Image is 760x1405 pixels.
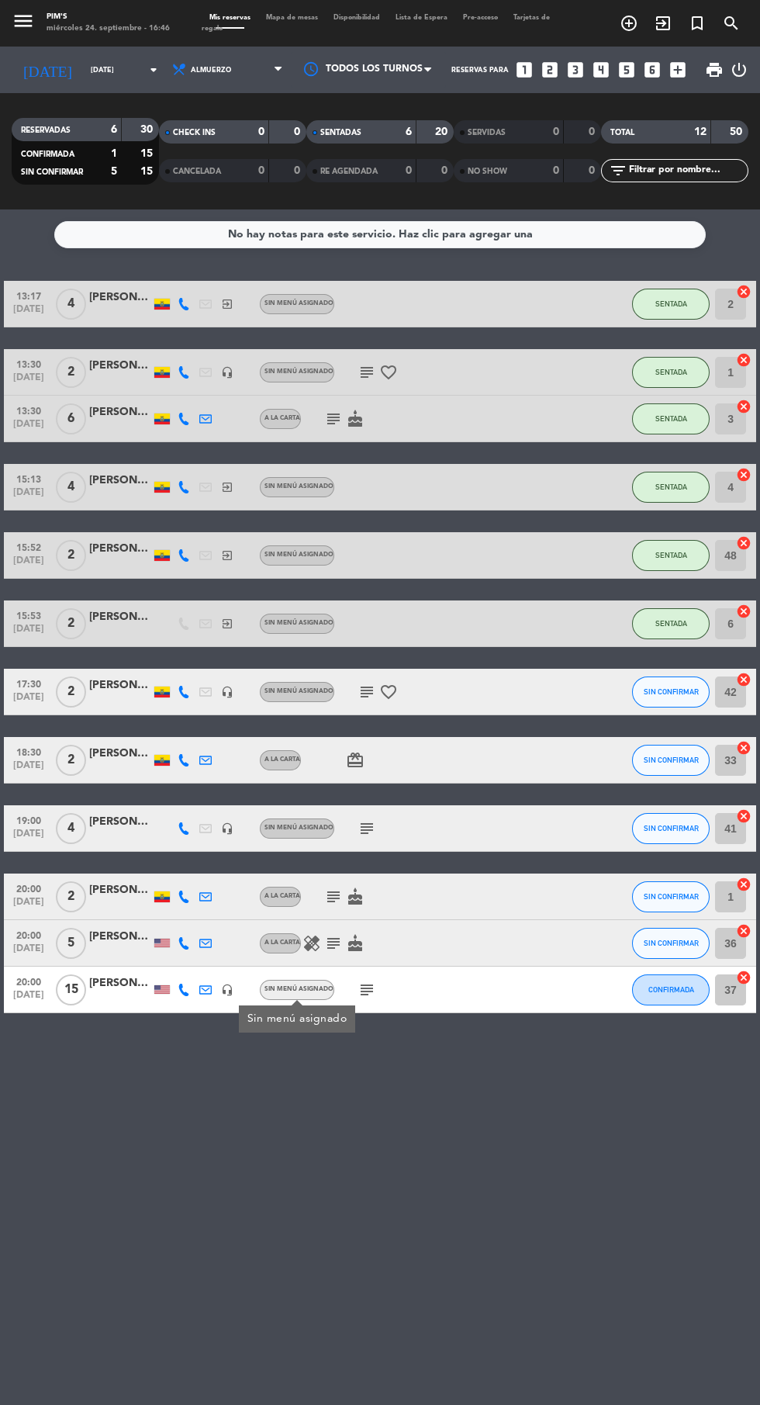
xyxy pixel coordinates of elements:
[264,893,300,899] span: A la Carta
[358,981,376,999] i: subject
[451,66,509,74] span: Reservas para
[191,66,231,74] span: Almuerzo
[9,926,48,943] span: 20:00
[736,467,751,483] i: cancel
[89,974,151,992] div: [PERSON_NAME] DE LOS [PERSON_NAME]
[221,618,233,630] i: exit_to_app
[736,352,751,368] i: cancel
[565,60,586,80] i: looks_3
[589,165,598,176] strong: 0
[346,888,364,906] i: cake
[56,974,86,1005] span: 15
[379,363,398,382] i: favorite_border
[56,745,86,776] span: 2
[111,166,117,177] strong: 5
[264,415,300,421] span: A la Carta
[346,934,364,953] i: cake
[632,357,710,388] button: SENTADA
[264,300,333,306] span: Sin menú asignado
[620,14,638,33] i: add_circle_outline
[56,928,86,959] span: 5
[9,829,48,846] span: [DATE]
[56,813,86,844] span: 4
[346,410,364,428] i: cake
[668,60,688,80] i: add_box
[140,124,156,135] strong: 30
[221,549,233,562] i: exit_to_app
[358,683,376,701] i: subject
[140,166,156,177] strong: 15
[736,535,751,551] i: cancel
[302,934,321,953] i: healing
[140,148,156,159] strong: 15
[9,401,48,419] span: 13:30
[730,61,748,79] i: power_settings_new
[320,129,361,137] span: SENTADAS
[553,165,559,176] strong: 0
[56,403,86,434] span: 6
[264,688,333,694] span: Sin menú asignado
[9,555,48,573] span: [DATE]
[56,540,86,571] span: 2
[258,14,326,21] span: Mapa de mesas
[264,986,333,992] span: Sin menú asignado
[632,813,710,844] button: SIN CONFIRMAR
[632,289,710,320] button: SENTADA
[468,168,507,175] span: NO SHOW
[258,126,264,137] strong: 0
[294,126,303,137] strong: 0
[9,811,48,829] span: 19:00
[694,126,706,137] strong: 12
[144,61,163,79] i: arrow_drop_down
[9,304,48,322] span: [DATE]
[736,808,751,824] i: cancel
[610,129,634,137] span: TOTAL
[632,745,710,776] button: SIN CONFIRMAR
[736,740,751,756] i: cancel
[221,366,233,379] i: headset_mic
[324,888,343,906] i: subject
[326,14,388,21] span: Disponibilidad
[591,60,611,80] i: looks_4
[21,168,83,176] span: SIN CONFIRMAR
[617,60,637,80] i: looks_5
[264,552,333,558] span: Sin menú asignado
[722,14,741,33] i: search
[9,469,48,487] span: 15:13
[221,984,233,996] i: headset_mic
[688,14,706,33] i: turned_in_not
[89,813,151,831] div: [PERSON_NAME]
[655,483,687,491] span: SENTADA
[644,756,699,764] span: SIN CONFIRMAR
[514,60,534,80] i: looks_one
[324,410,343,428] i: subject
[655,619,687,628] span: SENTADA
[644,892,699,901] span: SIN CONFIRMAR
[632,540,710,571] button: SENTADA
[228,226,533,244] div: No hay notas para este servicio. Haz clic para agregar una
[21,151,74,158] span: CONFIRMADA
[9,286,48,304] span: 13:17
[56,472,86,503] span: 4
[9,943,48,961] span: [DATE]
[406,126,412,137] strong: 6
[644,824,699,832] span: SIN CONFIRMAR
[89,881,151,899] div: [PERSON_NAME]
[9,972,48,990] span: 20:00
[9,372,48,390] span: [DATE]
[609,161,627,180] i: filter_list
[435,126,451,137] strong: 20
[56,289,86,320] span: 4
[56,357,86,388] span: 2
[9,355,48,372] span: 13:30
[89,357,151,375] div: [PERSON_NAME]
[9,897,48,915] span: [DATE]
[21,126,71,134] span: RESERVADAS
[56,677,86,708] span: 2
[9,760,48,778] span: [DATE]
[736,923,751,939] i: cancel
[47,23,170,35] div: miércoles 24. septiembre - 16:46
[89,289,151,306] div: [PERSON_NAME]
[736,672,751,687] i: cancel
[632,881,710,912] button: SIN CONFIRMAR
